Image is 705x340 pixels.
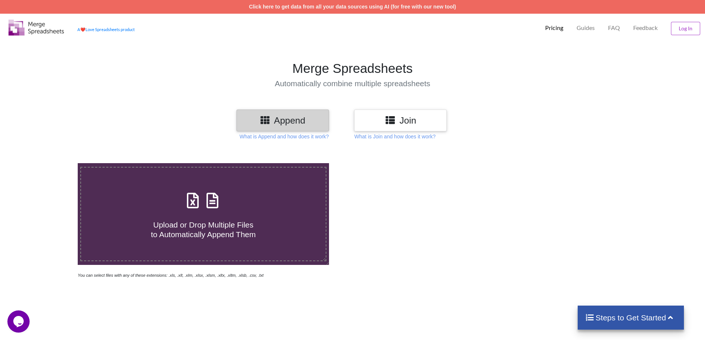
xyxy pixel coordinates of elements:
iframe: chat widget [7,310,31,333]
a: AheartLove Spreadsheets product [77,27,135,32]
span: heart [80,27,85,32]
i: You can select files with any of these extensions: .xls, .xlt, .xlm, .xlsx, .xlsm, .xltx, .xltm, ... [78,273,263,277]
h3: Append [242,115,323,126]
img: Logo.png [9,20,64,36]
span: Upload or Drop Multiple Files to Automatically Append Them [151,221,256,238]
a: Click here to get data from all your data sources using AI (for free with our new tool) [249,4,456,10]
h3: Join [360,115,441,126]
p: FAQ [608,24,620,32]
p: What is Append and how does it work? [239,133,329,140]
h4: Steps to Get Started [585,313,677,322]
button: Log In [671,22,700,35]
p: Pricing [545,24,563,32]
p: What is Join and how does it work? [354,133,435,140]
p: Guides [577,24,595,32]
span: Feedback [633,25,658,31]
